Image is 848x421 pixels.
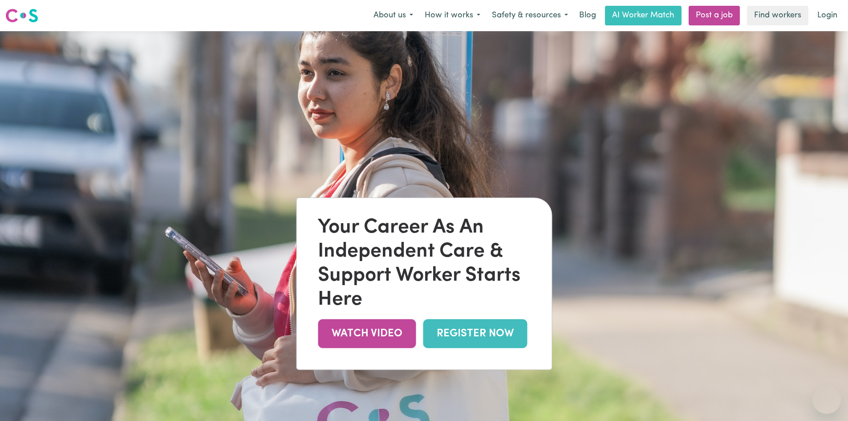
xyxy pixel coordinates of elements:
[574,6,601,25] a: Blog
[486,6,574,25] button: Safety & resources
[368,6,419,25] button: About us
[812,385,841,414] iframe: Button to launch messaging window
[5,8,38,24] img: Careseekers logo
[5,5,38,26] a: Careseekers logo
[318,319,416,348] a: WATCH VIDEO
[318,216,530,312] div: Your Career As An Independent Care & Support Worker Starts Here
[419,6,486,25] button: How it works
[747,6,808,25] a: Find workers
[423,319,527,348] a: REGISTER NOW
[605,6,682,25] a: AI Worker Match
[689,6,740,25] a: Post a job
[812,6,843,25] a: Login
